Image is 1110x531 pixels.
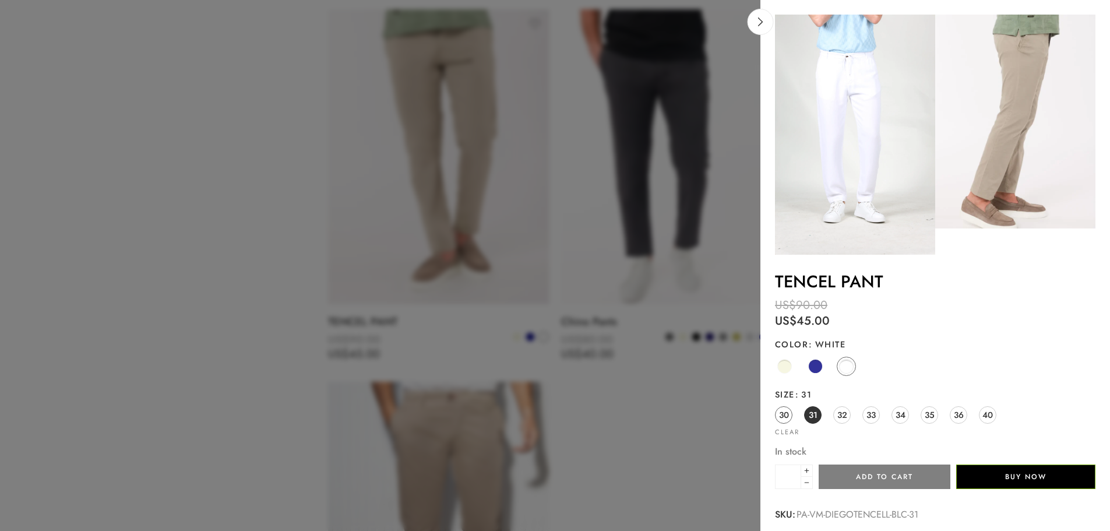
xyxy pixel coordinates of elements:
a: 36 [950,406,967,424]
label: Size [775,389,1095,400]
span: 33 [866,407,876,423]
button: Add to cart [819,465,950,489]
input: Product quantity [775,465,801,489]
bdi: 45.00 [775,312,830,329]
span: US$ [775,312,797,329]
a: 33 [862,406,880,424]
label: Color [775,339,1095,350]
a: 31 [804,406,822,424]
a: 30 [775,406,792,424]
span: 30 [779,407,789,423]
a: Clear options [775,429,799,435]
span: US$ [775,297,796,314]
strong: SKU: [775,507,795,522]
a: 32 [833,406,851,424]
bdi: 90.00 [775,297,827,314]
a: 35 [921,406,938,424]
button: Buy Now [956,465,1095,489]
a: 40 [979,406,996,424]
span: 31 [795,388,812,400]
a: 34 [891,406,909,424]
span: 36 [954,407,964,423]
p: In stock [775,444,1095,459]
span: 40 [982,407,993,423]
a: TENCEL PANT [775,269,883,294]
span: 34 [896,407,905,423]
span: 31 [809,407,817,423]
span: White [808,338,845,350]
span: 35 [925,407,935,423]
span: 32 [837,407,847,423]
span: PA-VM-DIEGOTENCELL-BLC-31 [797,507,918,522]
